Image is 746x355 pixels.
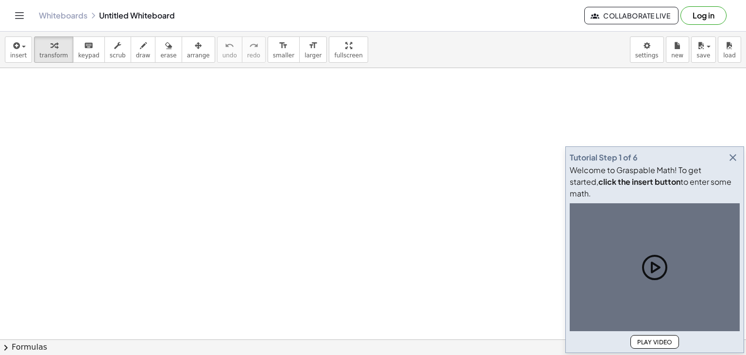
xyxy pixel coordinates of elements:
[680,6,727,25] button: Log in
[242,36,266,63] button: redoredo
[630,335,679,349] button: Play Video
[273,52,294,59] span: smaller
[12,8,27,23] button: Toggle navigation
[217,36,242,63] button: undoundo
[718,36,741,63] button: load
[131,36,156,63] button: draw
[160,52,176,59] span: erase
[334,52,362,59] span: fullscreen
[78,52,100,59] span: keypad
[73,36,105,63] button: keyboardkeypad
[666,36,689,63] button: new
[104,36,131,63] button: scrub
[584,7,678,24] button: Collaborate Live
[635,52,659,59] span: settings
[630,36,664,63] button: settings
[671,52,683,59] span: new
[110,52,126,59] span: scrub
[249,40,258,52] i: redo
[247,52,260,59] span: redo
[308,40,318,52] i: format_size
[187,52,210,59] span: arrange
[570,152,638,163] div: Tutorial Step 1 of 6
[691,36,716,63] button: save
[637,338,673,346] span: Play Video
[696,52,710,59] span: save
[593,11,670,20] span: Collaborate Live
[222,52,237,59] span: undo
[225,40,234,52] i: undo
[570,164,740,199] div: Welcome to Graspable Math! To get started, to enter some math.
[299,36,327,63] button: format_sizelarger
[5,36,32,63] button: insert
[182,36,215,63] button: arrange
[34,36,73,63] button: transform
[268,36,300,63] button: format_sizesmaller
[598,177,680,187] b: click the insert button
[84,40,93,52] i: keyboard
[155,36,182,63] button: erase
[329,36,368,63] button: fullscreen
[39,11,87,20] a: Whiteboards
[136,52,151,59] span: draw
[279,40,288,52] i: format_size
[305,52,322,59] span: larger
[723,52,736,59] span: load
[39,52,68,59] span: transform
[10,52,27,59] span: insert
